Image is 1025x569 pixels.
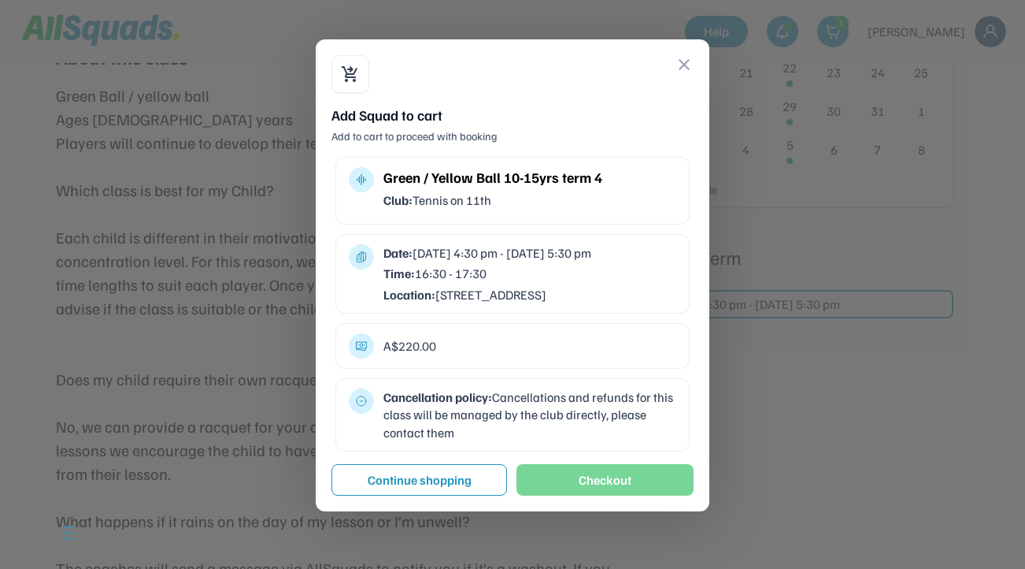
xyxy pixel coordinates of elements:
[383,244,676,262] div: [DATE] 4:30 pm - [DATE] 5:30 pm
[383,265,676,282] div: 16:30 - 17:30
[383,389,492,405] strong: Cancellation policy:
[331,106,694,125] div: Add Squad to cart
[383,266,415,281] strong: Time:
[516,464,694,496] button: Checkout
[383,337,676,355] div: A$220.00
[331,464,507,496] button: Continue shopping
[383,389,676,441] div: Cancellations and refunds for this class will be managed by the club directly, please contact them
[675,55,694,74] button: close
[383,245,413,261] strong: Date:
[383,287,435,303] strong: Location:
[355,173,368,186] button: multitrack_audio
[383,167,676,188] div: Green / Yellow Ball 10-15yrs term 4
[383,192,413,208] strong: Club:
[383,286,676,303] div: [STREET_ADDRESS]
[341,65,360,84] button: shopping_cart_checkout
[331,128,694,144] div: Add to cart to proceed with booking
[383,192,676,209] div: Tennis on 11th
